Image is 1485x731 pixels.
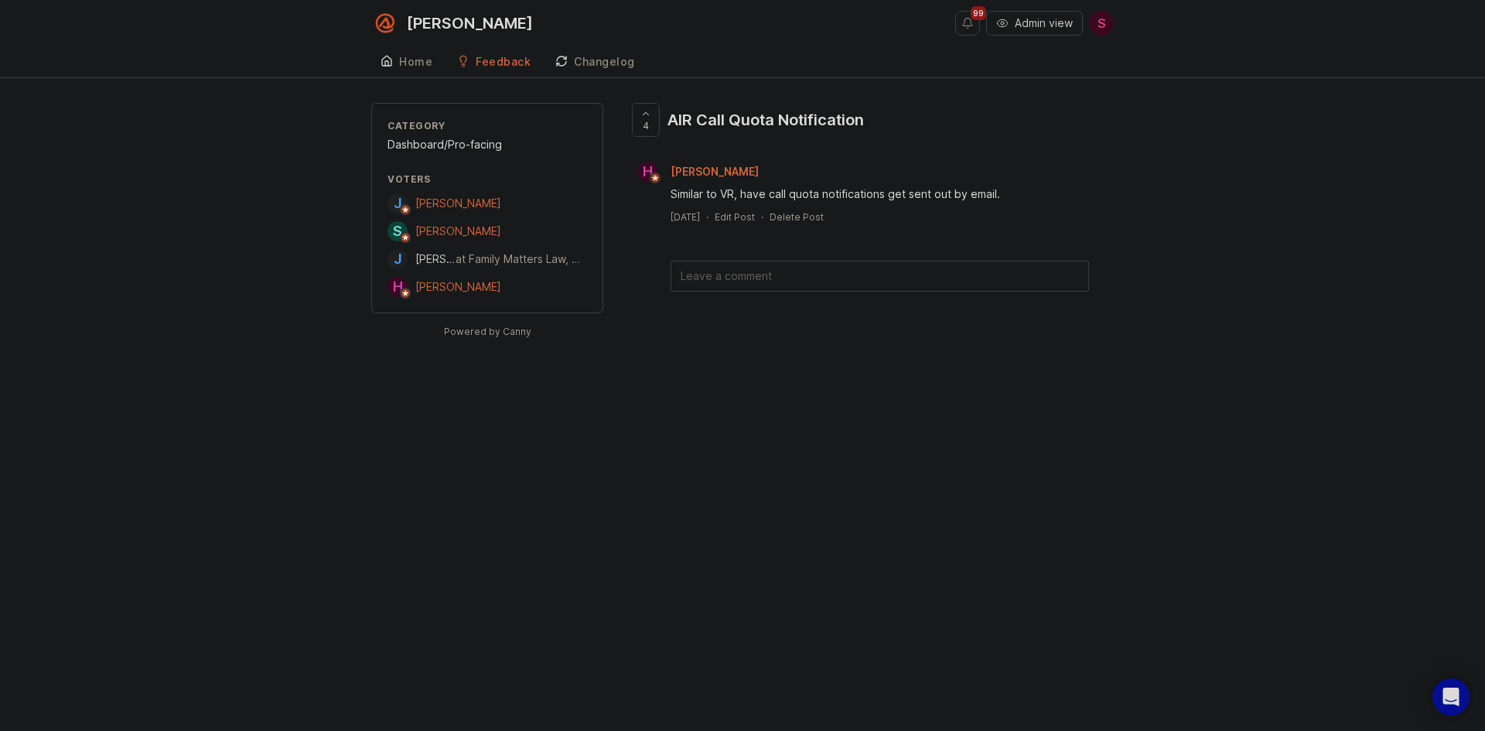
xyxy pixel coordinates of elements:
[955,11,980,36] button: Notifications
[1089,11,1114,36] button: S
[770,210,824,224] div: Delete Post
[387,221,408,241] div: S
[387,249,408,269] div: J
[415,224,501,237] span: [PERSON_NAME]
[637,162,657,182] div: H
[986,11,1083,36] button: Admin view
[761,210,763,224] div: ·
[387,277,501,297] a: H[PERSON_NAME]
[456,251,587,268] div: at Family Matters Law, A Professional Law Corporation
[387,173,587,186] div: Voters
[448,46,540,78] a: Feedback
[574,56,635,67] div: Changelog
[387,277,408,297] div: H
[643,119,649,132] span: 4
[371,9,399,37] img: Smith.ai logo
[632,103,660,137] button: 4
[387,221,501,241] a: S[PERSON_NAME]
[387,136,587,153] div: Dashboard/Pro-facing
[1432,678,1470,716] div: Open Intercom Messenger
[400,288,411,299] img: member badge
[387,193,408,213] div: J
[399,56,432,67] div: Home
[387,249,587,269] a: J[PERSON_NAME]at Family Matters Law, A Professional Law Corporation
[1098,14,1106,32] span: S
[671,186,1089,203] div: Similar to VR, have call quota notifications get sent out by email.
[371,46,442,78] a: Home
[546,46,644,78] a: Changelog
[387,193,501,213] a: J[PERSON_NAME]
[706,210,708,224] div: ·
[415,280,501,293] span: [PERSON_NAME]
[671,210,700,224] a: [DATE]
[971,6,986,20] span: 99
[400,232,411,244] img: member badge
[476,56,531,67] div: Feedback
[671,211,700,223] time: [DATE]
[650,173,661,184] img: member badge
[407,15,533,31] div: [PERSON_NAME]
[1015,15,1073,31] span: Admin view
[715,210,755,224] div: Edit Post
[415,196,501,210] span: [PERSON_NAME]
[671,165,759,178] span: [PERSON_NAME]
[667,109,864,131] div: AIR Call Quota Notification
[442,323,534,340] a: Powered by Canny
[400,204,411,216] img: member badge
[387,119,587,132] div: Category
[628,162,771,182] a: H[PERSON_NAME]
[415,252,501,265] span: [PERSON_NAME]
